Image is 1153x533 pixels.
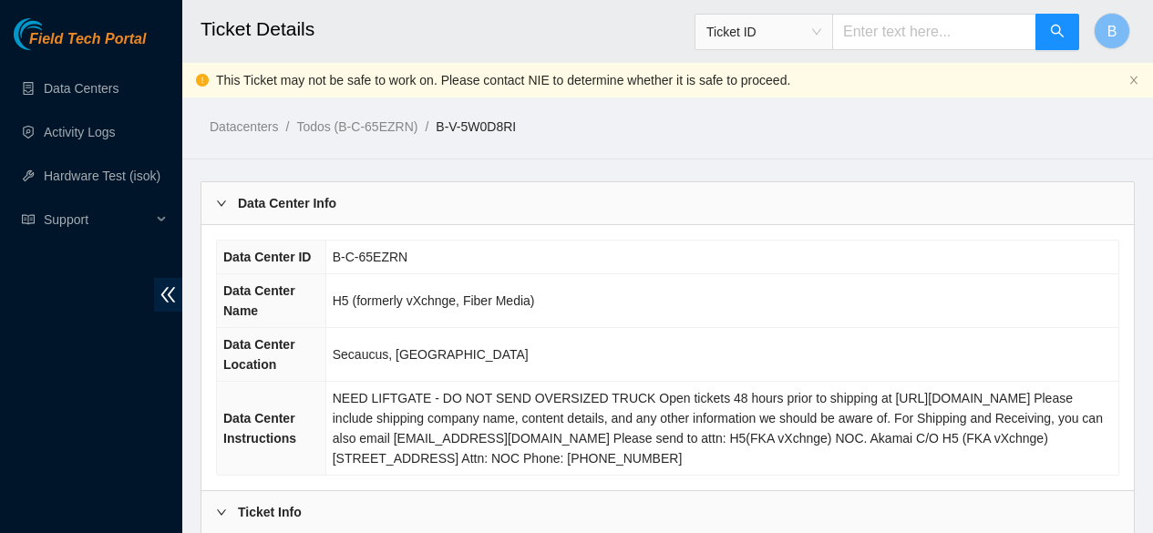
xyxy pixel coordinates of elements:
span: right [216,507,227,518]
span: B [1107,20,1117,43]
span: Support [44,201,151,238]
span: H5 (formerly vXchnge, Fiber Media) [333,293,535,308]
a: B-V-5W0D8RI [436,119,516,134]
input: Enter text here... [832,14,1036,50]
span: search [1050,24,1065,41]
span: NEED LIFTGATE - DO NOT SEND OVERSIZED TRUCK Open tickets 48 hours prior to shipping at [URL][DOMA... [333,391,1103,466]
div: Data Center Info [201,182,1134,224]
b: Data Center Info [238,193,336,213]
span: read [22,213,35,226]
span: Secaucus, [GEOGRAPHIC_DATA] [333,347,529,362]
a: Datacenters [210,119,278,134]
span: Data Center Name [223,283,295,318]
span: Data Center Location [223,337,295,372]
a: Hardware Test (isok) [44,169,160,183]
span: / [285,119,289,134]
a: Activity Logs [44,125,116,139]
a: Akamai TechnologiesField Tech Portal [14,33,146,56]
span: right [216,198,227,209]
span: / [425,119,428,134]
span: Data Center ID [223,250,311,264]
b: Ticket Info [238,502,302,522]
span: Ticket ID [706,18,821,46]
span: B-C-65EZRN [333,250,407,264]
span: double-left [154,278,182,312]
span: close [1128,75,1139,86]
img: Akamai Technologies [14,18,92,50]
div: Ticket Info [201,491,1134,533]
a: Data Centers [44,81,118,96]
span: Field Tech Portal [29,31,146,48]
span: Data Center Instructions [223,411,296,446]
button: search [1035,14,1079,50]
a: Todos (B-C-65EZRN) [296,119,417,134]
button: close [1128,75,1139,87]
button: B [1094,13,1130,49]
